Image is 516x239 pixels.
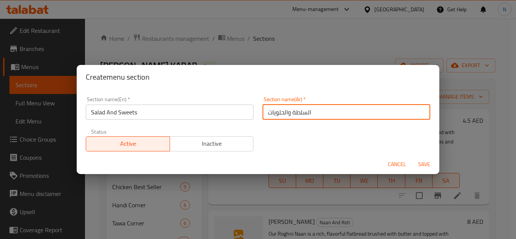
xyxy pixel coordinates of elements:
[388,160,406,169] span: Cancel
[86,136,170,151] button: Active
[412,157,436,171] button: Save
[385,157,409,171] button: Cancel
[86,105,253,120] input: Please enter section name(en)
[415,160,433,169] span: Save
[170,136,254,151] button: Inactive
[86,71,430,83] h2: Create menu section
[89,138,167,149] span: Active
[263,105,430,120] input: Please enter section name(ar)
[173,138,251,149] span: Inactive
